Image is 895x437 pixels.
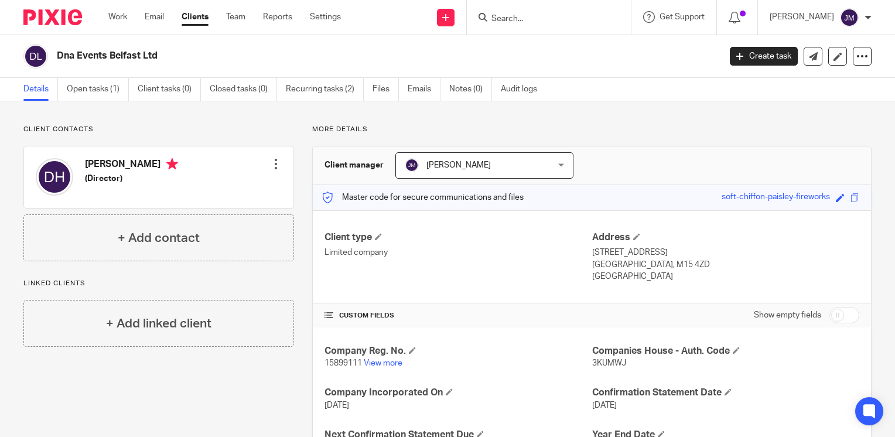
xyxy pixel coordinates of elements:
[592,387,859,399] h4: Confirmation Statement Date
[405,158,419,172] img: svg%3E
[592,359,626,367] span: 3KUMWJ
[592,259,859,271] p: [GEOGRAPHIC_DATA], M15 4ZD
[108,11,127,23] a: Work
[324,159,384,171] h3: Client manager
[310,11,341,23] a: Settings
[182,11,209,23] a: Clients
[138,78,201,101] a: Client tasks (0)
[23,78,58,101] a: Details
[85,173,178,185] h5: (Director)
[166,158,178,170] i: Primary
[23,279,294,288] p: Linked clients
[660,13,705,21] span: Get Support
[106,315,211,333] h4: + Add linked client
[324,311,592,320] h4: CUSTOM FIELDS
[263,11,292,23] a: Reports
[324,345,592,357] h4: Company Reg. No.
[36,158,73,196] img: svg%3E
[324,231,592,244] h4: Client type
[408,78,440,101] a: Emails
[324,247,592,258] p: Limited company
[501,78,546,101] a: Audit logs
[592,247,859,258] p: [STREET_ADDRESS]
[312,125,872,134] p: More details
[770,11,834,23] p: [PERSON_NAME]
[730,47,798,66] a: Create task
[23,44,48,69] img: svg%3E
[324,387,592,399] h4: Company Incorporated On
[722,191,830,204] div: soft-chiffon-paisley-fireworks
[364,359,402,367] a: View more
[592,401,617,409] span: [DATE]
[57,50,581,62] h2: Dna Events Belfast Ltd
[426,161,491,169] span: [PERSON_NAME]
[373,78,399,101] a: Files
[324,359,362,367] span: 15899111
[210,78,277,101] a: Closed tasks (0)
[118,229,200,247] h4: + Add contact
[592,231,859,244] h4: Address
[85,158,178,173] h4: [PERSON_NAME]
[23,9,82,25] img: Pixie
[145,11,164,23] a: Email
[322,192,524,203] p: Master code for secure communications and files
[592,271,859,282] p: [GEOGRAPHIC_DATA]
[449,78,492,101] a: Notes (0)
[67,78,129,101] a: Open tasks (1)
[490,14,596,25] input: Search
[23,125,294,134] p: Client contacts
[592,345,859,357] h4: Companies House - Auth. Code
[286,78,364,101] a: Recurring tasks (2)
[840,8,859,27] img: svg%3E
[226,11,245,23] a: Team
[324,401,349,409] span: [DATE]
[754,309,821,321] label: Show empty fields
